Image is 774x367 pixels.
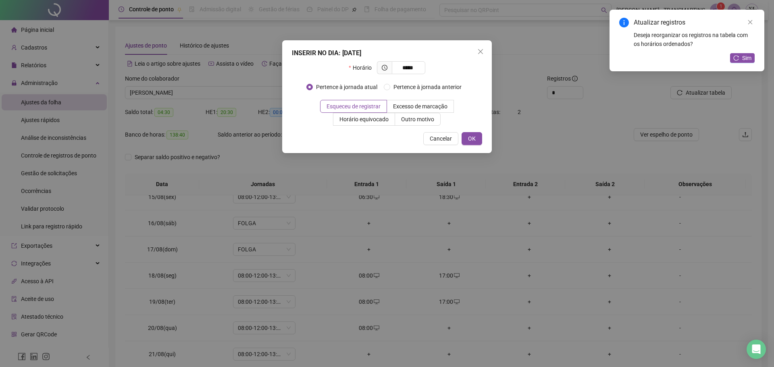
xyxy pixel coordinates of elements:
div: INSERIR NO DIA : [DATE] [292,48,482,58]
div: Deseja reorganizar os registros na tabela com os horários ordenados? [634,31,755,48]
button: Cancelar [423,132,458,145]
span: Pertence à jornada anterior [390,83,465,91]
button: Sim [730,53,755,63]
label: Horário [349,61,377,74]
span: info-circle [619,18,629,27]
span: Cancelar [430,134,452,143]
span: Pertence à jornada atual [313,83,381,91]
a: Close [746,18,755,27]
span: OK [468,134,476,143]
span: Horário equivocado [339,116,389,122]
span: reload [733,55,739,61]
div: Open Intercom Messenger [747,340,766,359]
button: Close [474,45,487,58]
span: Outro motivo [401,116,434,122]
span: close [477,48,484,55]
span: Excesso de marcação [393,103,447,110]
span: close [747,19,753,25]
span: clock-circle [382,65,387,70]
span: Esqueceu de registrar [327,103,381,110]
button: OK [462,132,482,145]
span: Sim [742,54,751,62]
div: Atualizar registros [634,18,755,27]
